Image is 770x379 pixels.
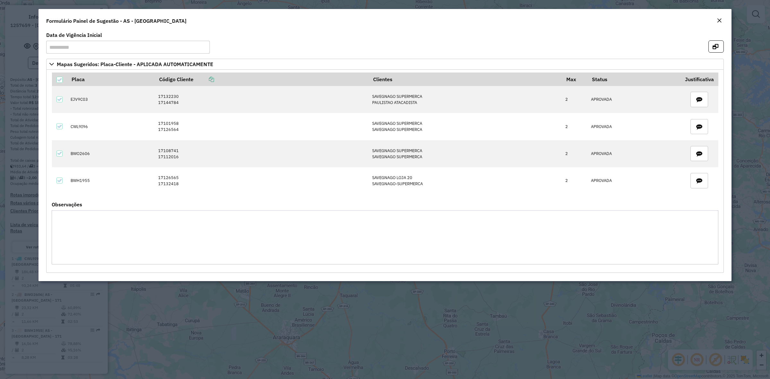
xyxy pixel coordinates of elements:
[46,70,724,273] div: Mapas Sugeridos: Placa-Cliente - APLICADA AUTOMATICAMENTE
[67,86,155,113] td: EJV9C03
[57,62,213,67] span: Mapas Sugeridos: Placa-Cliente - APLICADA AUTOMATICAMENTE
[155,167,369,194] td: 17126565 17132418
[155,140,369,167] td: 17108741 17112016
[562,113,588,140] td: 2
[369,113,562,140] td: SAVEGNAGO SUPERMERCA SAVEGNAGO SUPERMERCA
[562,86,588,113] td: 2
[67,113,155,140] td: CWL9I96
[588,86,680,113] td: APROVADA
[67,73,155,86] th: Placa
[52,201,82,208] label: Observações
[717,18,722,23] em: Fechar
[588,113,680,140] td: APROVADA
[46,59,724,70] a: Mapas Sugeridos: Placa-Cliente - APLICADA AUTOMATICAMENTE
[588,140,680,167] td: APROVADA
[680,73,718,86] th: Justificativa
[155,86,369,113] td: 17132230 17144784
[562,140,588,167] td: 2
[155,73,369,86] th: Código Cliente
[715,17,724,25] button: Close
[562,167,588,194] td: 2
[67,140,155,167] td: BWO2606
[46,17,186,25] h4: Formulário Painel de Sugestão - AS - [GEOGRAPHIC_DATA]
[155,113,369,140] td: 17101958 17126564
[369,86,562,113] td: SAVEGNAGO SUPERMERCA PAULISTAO ATACADISTA
[46,31,102,39] label: Data de Vigência Inicial
[193,76,214,82] a: Copiar
[369,140,562,167] td: SAVEGNAGO SUPERMERCA SAVEGNAGO SUPERMERCA
[708,43,724,49] hb-button: Abrir em nova aba
[369,73,562,86] th: Clientes
[588,73,680,86] th: Status
[67,167,155,194] td: BWH1955
[369,167,562,194] td: SAVEGNAGO LOJA 20 SAVEGNAGO-SUPERMERCA
[588,167,680,194] td: APROVADA
[562,73,588,86] th: Max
